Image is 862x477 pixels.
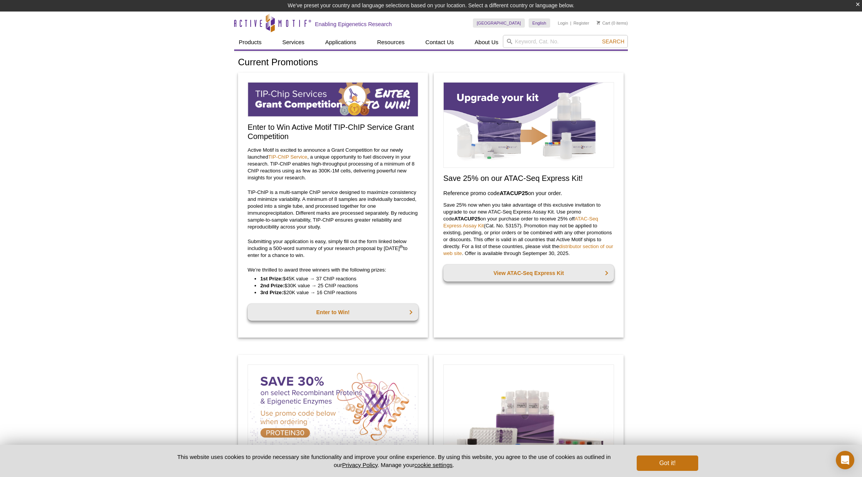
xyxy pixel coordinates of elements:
[597,20,610,26] a: Cart
[260,283,285,288] strong: 2nd Prize:
[248,364,418,450] img: Save on Recombinant Proteins and Enzymes
[260,276,283,282] strong: 1st Prize:
[400,244,403,248] sup: th
[637,455,698,471] button: Got it!
[248,189,418,230] p: TIP-ChIP is a multi-sample ChIP service designed to maximize consistency and minimize variability...
[278,35,309,50] a: Services
[260,282,411,289] li: $30K value → 25 ChIP reactions
[268,154,308,160] a: TIP-ChIP Service
[503,35,628,48] input: Keyword, Cat. No.
[443,189,614,198] h3: Reference promo code on your order.
[836,451,854,469] div: Open Intercom Messenger
[321,35,361,50] a: Applications
[421,35,458,50] a: Contact Us
[234,35,266,50] a: Products
[248,238,418,259] p: Submitting your application is easy, simply fill out the form linked below including a 500-word s...
[414,462,453,468] button: cookie settings
[558,20,568,26] a: Login
[248,82,418,117] img: TIP-ChIP Service Grant Competition
[597,18,628,28] li: (0 items)
[342,462,378,468] a: Privacy Policy
[443,174,614,183] h2: Save 25% on our ATAC-Seq Express Kit!
[260,275,411,282] li: $45K value → 37 ChIP reactions
[470,35,503,50] a: About Us
[248,123,418,141] h2: Enter to Win Active Motif TIP-ChIP Service Grant Competition
[570,18,571,28] li: |
[443,265,614,282] a: View ATAC-Seq Express Kit
[260,289,411,296] li: $20K value → 16 ChIP reactions
[164,453,624,469] p: This website uses cookies to provide necessary site functionality and improve your online experie...
[248,304,418,321] a: Enter to Win!
[597,21,600,25] img: Your Cart
[499,190,528,196] strong: ATACUP25
[529,18,550,28] a: English
[600,38,627,45] button: Search
[260,290,283,295] strong: 3rd Prize:
[238,57,624,68] h1: Current Promotions
[248,267,418,273] p: We’re thrilled to award three winners with the following prizes:
[443,82,614,168] img: Save on ATAC-Seq Express Assay Kit
[373,35,409,50] a: Resources
[443,243,613,256] a: distributor section of our web site
[473,18,525,28] a: [GEOGRAPHIC_DATA]
[454,216,481,222] strong: ATACUP25
[602,38,624,45] span: Search
[443,202,614,257] p: Save 25% now when you take advantage of this exclusive invitation to upgrade to our new ATAC-Seq ...
[248,147,418,181] p: Active Motif is excited to announce a Grant Competition for our newly launched , a unique opportu...
[315,21,392,28] h2: Enabling Epigenetics Research
[573,20,589,26] a: Register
